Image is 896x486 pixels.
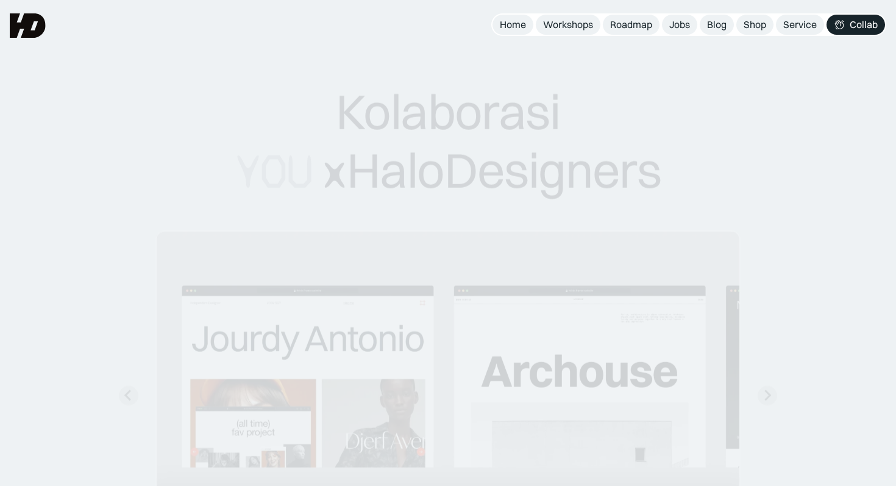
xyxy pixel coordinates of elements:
div: Kolaborasi HaloDesigners [235,82,661,201]
span: x [321,143,347,201]
a: Jobs [662,15,697,35]
a: Home [492,15,533,35]
div: Collab [850,18,878,31]
span: YOU [235,143,312,201]
div: Jobs [669,18,690,31]
a: Blog [700,15,734,35]
div: Home [500,18,526,31]
a: Roadmap [603,15,660,35]
div: Workshops [543,18,593,31]
button: Next slide [758,386,777,406]
a: Collab [827,15,885,35]
div: Service [783,18,817,31]
button: Go to last slide [119,386,138,406]
a: Shop [736,15,773,35]
a: Service [776,15,824,35]
a: Workshops [536,15,600,35]
div: Blog [707,18,727,31]
div: Shop [744,18,766,31]
div: Roadmap [610,18,652,31]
